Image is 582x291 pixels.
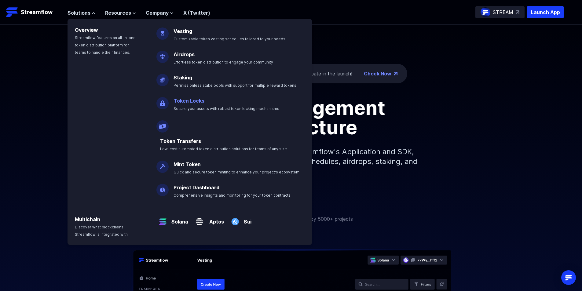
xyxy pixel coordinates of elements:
span: Effortless token distribution to engage your community [174,60,273,64]
img: Payroll [156,115,169,133]
span: Solutions [68,9,90,16]
a: Token Locks [174,98,204,104]
img: Project Dashboard [156,179,169,196]
span: Resources [105,9,131,16]
span: Customizable token vesting schedules tailored to your needs [174,37,285,41]
img: Aptos [193,211,206,228]
span: Company [146,9,169,16]
span: Streamflow features an all-in-one token distribution platform for teams to handle their finances. [75,35,136,55]
a: Airdrops [174,51,195,57]
img: Streamflow Logo [6,6,18,18]
a: Multichain [75,216,100,222]
img: streamflow-logo-circle.png [481,7,490,17]
button: Solutions [68,9,95,16]
p: STREAM [493,9,513,16]
span: Comprehensive insights and monitoring for your token contracts [174,193,291,198]
a: STREAM [475,6,525,18]
p: Trusted by 5000+ projects [292,215,353,223]
a: Overview [75,27,98,33]
a: Aptos [206,213,224,225]
img: Staking [156,69,169,86]
img: Solana [156,211,169,228]
img: Mint Token [156,156,169,173]
img: top-right-arrow.svg [516,10,519,14]
p: Streamflow [21,8,53,16]
img: Sui [229,211,241,228]
button: Launch App [527,6,564,18]
span: Quick and secure token minting to enhance your project's ecosystem [174,170,299,174]
span: Secure your assets with robust token locking mechanisms [174,106,279,111]
a: Check Now [364,70,391,77]
a: Streamflow [6,6,61,18]
span: Discover what blockchains Streamflow is integrated with [75,225,128,237]
img: top-right-arrow.png [394,72,397,75]
a: Vesting [174,28,192,34]
a: Staking [174,75,192,81]
a: Project Dashboard [174,184,219,191]
img: Token Locks [156,92,169,109]
div: Open Intercom Messenger [561,270,576,285]
button: Resources [105,9,136,16]
span: Permissionless stake pools with support for multiple reward tokens [174,83,296,88]
button: Company [146,9,174,16]
a: X (Twitter) [183,10,210,16]
a: Sui [241,213,251,225]
a: Solana [169,213,188,225]
span: Low-cost automated token distribution solutions for teams of any size [160,147,287,151]
img: Airdrops [156,46,169,63]
a: Mint Token [174,161,201,167]
a: Token Transfers [160,138,201,144]
img: Vesting [156,23,169,40]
